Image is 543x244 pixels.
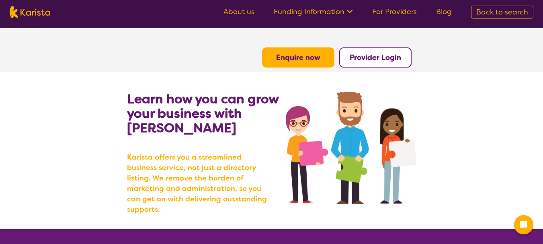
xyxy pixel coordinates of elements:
[339,47,412,68] button: Provider Login
[127,152,272,215] b: Karista offers you a streamlined business service, not just a directory listing. We remove the bu...
[262,47,334,68] button: Enquire now
[372,7,417,16] a: For Providers
[436,7,452,16] a: Blog
[350,53,401,62] a: Provider Login
[223,7,254,16] a: About us
[471,6,533,18] a: Back to search
[274,7,353,16] a: Funding Information
[10,6,50,18] img: Karista logo
[286,92,416,204] img: grow your business with Karista
[127,90,279,136] b: Learn how you can grow your business with [PERSON_NAME]
[476,7,528,17] span: Back to search
[276,53,320,62] a: Enquire now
